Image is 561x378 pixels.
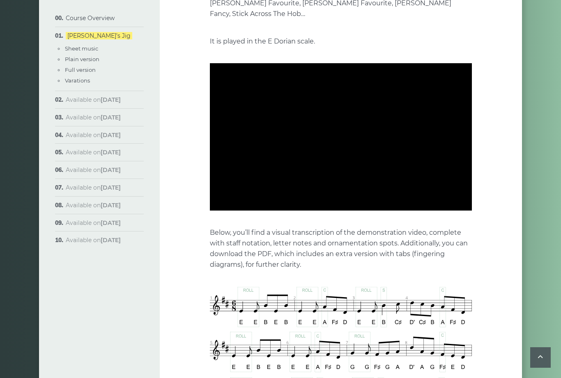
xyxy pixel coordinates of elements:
[66,166,121,174] span: Available on
[66,14,115,22] a: Course Overview
[65,77,90,84] a: Varations
[66,32,132,39] a: [PERSON_NAME]’s Jig
[101,166,121,174] strong: [DATE]
[66,219,121,227] span: Available on
[66,96,121,103] span: Available on
[101,202,121,209] strong: [DATE]
[101,149,121,156] strong: [DATE]
[210,227,472,270] p: Below, you’ll find a visual transcription of the demonstration video, complete with staff notatio...
[66,236,121,244] span: Available on
[66,114,121,121] span: Available on
[66,202,121,209] span: Available on
[66,149,121,156] span: Available on
[101,236,121,244] strong: [DATE]
[101,184,121,191] strong: [DATE]
[65,56,99,62] a: Plain version
[66,131,121,139] span: Available on
[101,114,121,121] strong: [DATE]
[101,96,121,103] strong: [DATE]
[65,66,96,73] a: Full version
[210,36,472,47] p: It is played in the E Dorian scale.
[66,184,121,191] span: Available on
[65,45,98,52] a: Sheet music
[101,131,121,139] strong: [DATE]
[101,219,121,227] strong: [DATE]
